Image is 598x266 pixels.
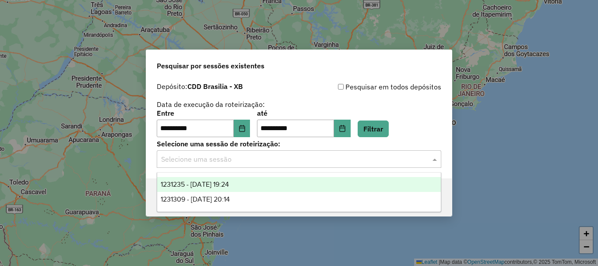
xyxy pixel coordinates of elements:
span: 1231235 - [DATE] 19:24 [161,181,229,188]
span: Pesquisar por sessões existentes [157,60,264,71]
label: Entre [157,108,250,118]
button: Filtrar [358,121,389,137]
strong: CDD Brasilia - XB [187,82,243,91]
button: Choose Date [234,120,250,137]
label: até [257,108,350,118]
button: Choose Date [334,120,351,137]
label: Depósito: [157,81,243,92]
label: Selecione uma sessão de roteirização: [157,138,441,149]
div: Pesquisar em todos depósitos [299,82,441,92]
ng-dropdown-panel: Options list [157,172,441,212]
label: Data de execução da roteirização: [157,99,265,110]
span: 1231309 - [DATE] 20:14 [161,195,230,203]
